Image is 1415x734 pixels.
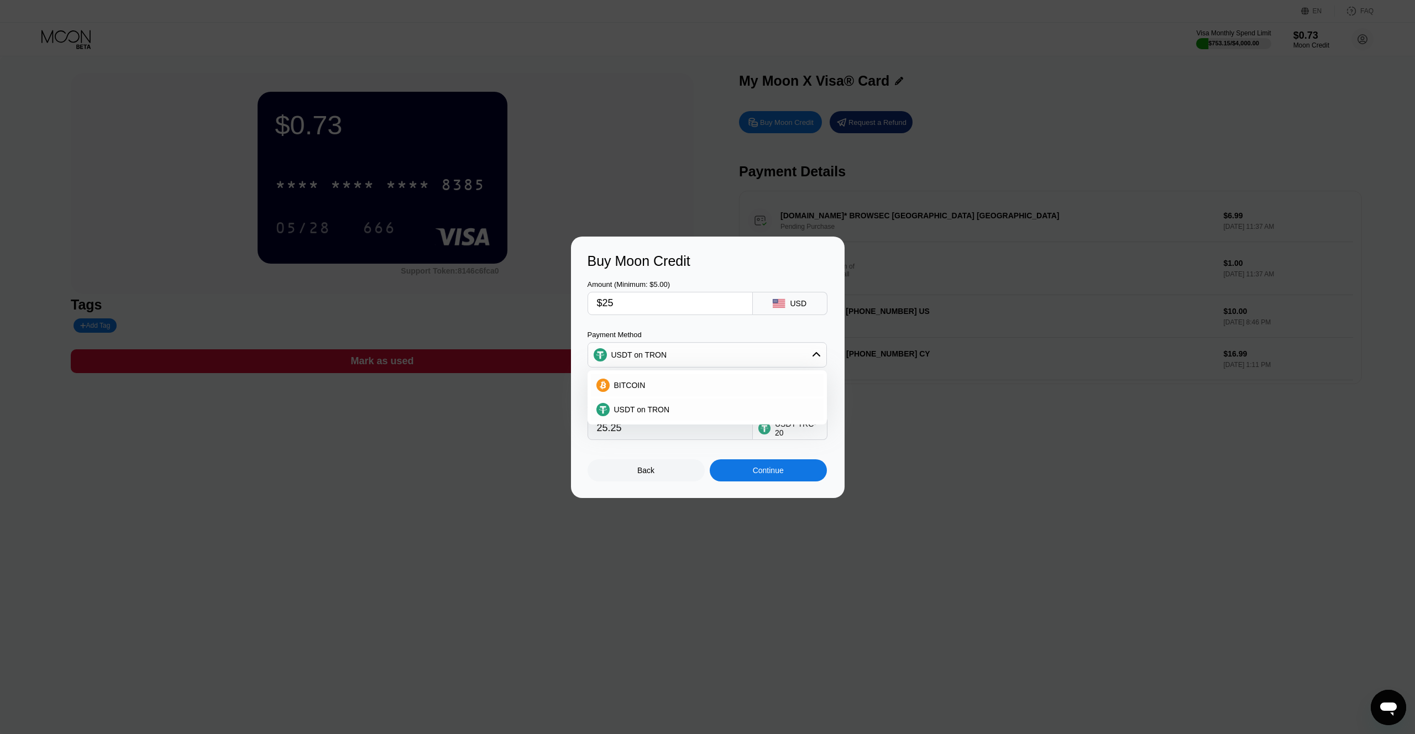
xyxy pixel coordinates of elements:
span: USDT on TRON [614,405,670,414]
div: USDT on TRON [591,399,824,421]
div: BITCOIN [591,374,824,396]
div: Payment Method [588,331,827,339]
span: BITCOIN [614,381,646,390]
div: Back [637,466,654,475]
iframe: Кнопка запуска окна обмена сообщениями [1371,690,1406,725]
div: USD [790,299,806,308]
div: Back [588,459,705,481]
div: Amount (Minimum: $5.00) [588,280,753,289]
div: USDT on TRON [611,350,667,359]
input: $0.00 [597,292,743,314]
div: USDT TRC-20 [775,420,821,437]
div: Continue [710,459,827,481]
div: USDT on TRON [588,344,826,366]
div: Continue [753,466,784,475]
div: Buy Moon Credit [588,253,828,269]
